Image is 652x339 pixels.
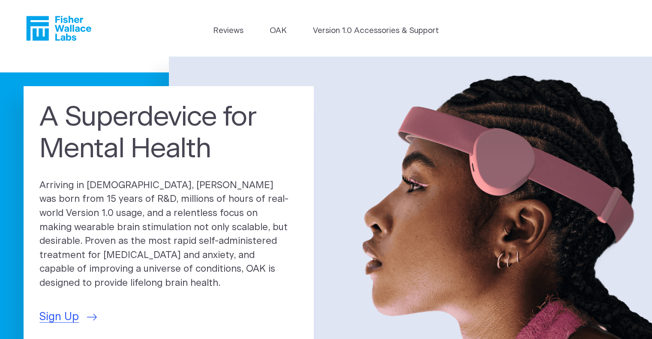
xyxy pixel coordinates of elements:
[26,16,91,41] a: Fisher Wallace
[39,309,97,325] a: Sign Up
[213,25,243,37] a: Reviews
[270,25,287,37] a: OAK
[39,309,79,325] span: Sign Up
[313,25,439,37] a: Version 1.0 Accessories & Support
[39,102,298,165] h1: A Superdevice for Mental Health
[39,179,298,291] p: Arriving in [DEMOGRAPHIC_DATA], [PERSON_NAME] was born from 15 years of R&D, millions of hours of...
